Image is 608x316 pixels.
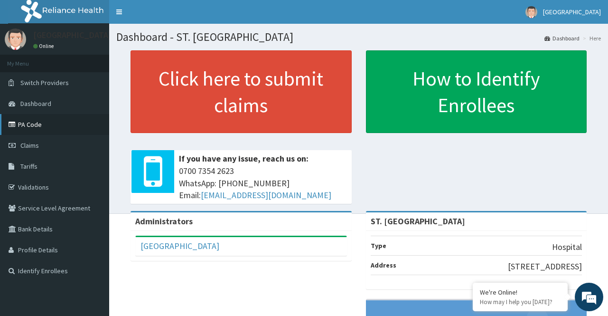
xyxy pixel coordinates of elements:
p: Hospital [552,241,582,253]
a: Click here to submit claims [131,50,352,133]
span: We're online! [55,96,131,192]
span: Claims [20,141,39,150]
span: Dashboard [20,99,51,108]
b: Administrators [135,216,193,227]
textarea: Type your message and hit 'Enter' [5,213,181,246]
a: [GEOGRAPHIC_DATA] [140,240,219,251]
div: Minimize live chat window [156,5,178,28]
div: Chat with us now [49,53,159,66]
p: [GEOGRAPHIC_DATA] [33,31,112,39]
a: Dashboard [544,34,580,42]
span: Switch Providers [20,78,69,87]
b: Type [371,241,386,250]
a: Online [33,43,56,49]
li: Here [580,34,601,42]
p: How may I help you today? [480,298,561,306]
span: [GEOGRAPHIC_DATA] [543,8,601,16]
img: User Image [525,6,537,18]
a: How to Identify Enrollees [366,50,587,133]
img: User Image [5,29,26,50]
div: We're Online! [480,288,561,297]
span: Tariffs [20,162,37,171]
strong: ST. [GEOGRAPHIC_DATA] [371,216,465,227]
span: 0700 7354 2623 WhatsApp: [PHONE_NUMBER] Email: [179,165,347,201]
img: d_794563401_company_1708531726252_794563401 [18,48,38,71]
a: [EMAIL_ADDRESS][DOMAIN_NAME] [201,190,331,201]
h1: Dashboard - ST. [GEOGRAPHIC_DATA] [116,31,601,43]
b: Address [371,261,396,269]
p: [STREET_ADDRESS] [508,260,582,273]
b: If you have any issue, reach us on: [179,153,309,164]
